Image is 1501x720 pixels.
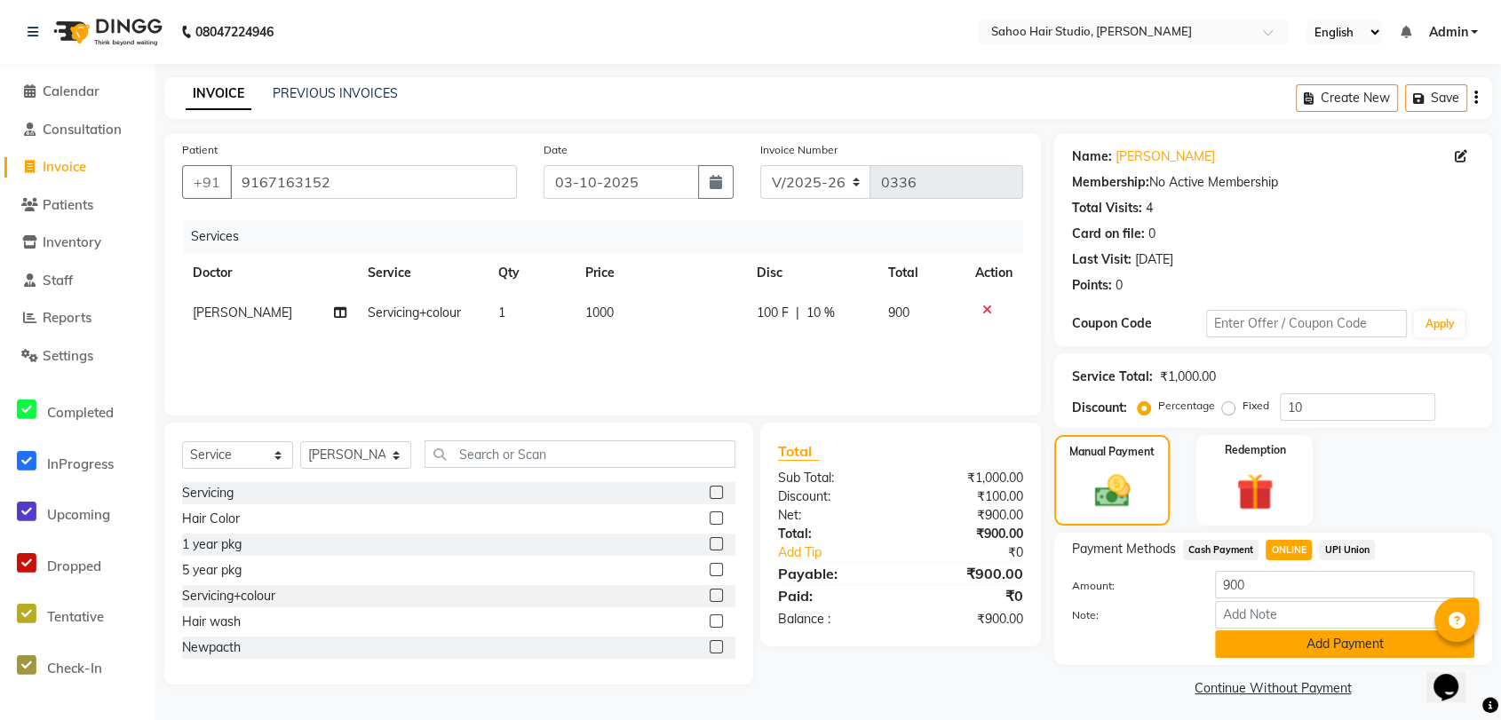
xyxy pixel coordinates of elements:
th: Qty [488,253,575,293]
a: Add Tip [765,543,923,562]
img: logo [45,7,167,57]
a: Calendar [4,82,151,102]
span: Invoice [43,158,86,175]
iframe: chat widget [1426,649,1483,702]
img: _cash.svg [1084,471,1141,511]
input: Amount [1215,571,1474,598]
div: Total Visits: [1072,199,1142,218]
th: Service [357,253,488,293]
div: Balance : [765,610,901,629]
a: Consultation [4,120,151,140]
div: Discount: [1072,399,1127,417]
span: Admin [1428,23,1467,42]
div: Paid: [765,585,901,606]
div: 5 year pkg [182,561,242,580]
th: Total [877,253,964,293]
span: Cash Payment [1183,540,1259,560]
div: Newpacth [182,638,241,657]
th: Disc [746,253,877,293]
div: Card on file: [1072,225,1145,243]
img: _gift.svg [1225,469,1285,515]
div: ₹1,000.00 [1160,368,1216,386]
span: Payment Methods [1072,540,1176,558]
input: Search by Name/Mobile/Email/Code [230,165,517,199]
a: Settings [4,346,151,367]
span: Tentative [47,608,104,625]
div: Membership: [1072,173,1149,192]
div: ₹900.00 [901,563,1036,584]
a: Patients [4,195,151,216]
a: PREVIOUS INVOICES [273,85,398,101]
span: Settings [43,347,93,364]
button: Add Payment [1215,630,1474,658]
th: Action [965,253,1023,293]
span: InProgress [47,455,114,472]
div: ₹1,000.00 [901,469,1036,487]
label: Amount: [1059,578,1202,594]
span: Dropped [47,558,101,574]
span: 100 F [757,304,789,322]
div: Total: [765,525,901,543]
span: Inventory [43,233,101,250]
span: | [796,304,799,322]
span: 1000 [585,305,614,320]
span: Check-In [47,660,102,676]
div: ₹0 [901,585,1036,606]
div: Net: [765,506,901,525]
div: Servicing [182,484,234,502]
input: Search or Scan [425,440,735,468]
label: Redemption [1224,442,1285,458]
span: Reports [43,309,91,326]
label: Patient [182,142,218,158]
span: Upcoming [47,506,110,523]
div: [DATE] [1135,250,1173,269]
label: Fixed [1243,398,1269,414]
span: 1 [498,305,505,320]
div: Points: [1072,276,1112,295]
a: Staff [4,271,151,291]
span: Completed [47,404,114,421]
label: Manual Payment [1069,444,1155,460]
a: Continue Without Payment [1058,679,1489,698]
a: [PERSON_NAME] [1116,147,1215,166]
div: ₹900.00 [901,525,1036,543]
th: Doctor [182,253,357,293]
b: 08047224946 [195,7,274,57]
div: ₹900.00 [901,610,1036,629]
input: Enter Offer / Coupon Code [1206,310,1408,337]
span: 10 % [806,304,835,322]
a: INVOICE [186,78,251,110]
div: Servicing+colour [182,587,275,605]
span: Staff [43,272,73,289]
div: Service Total: [1072,368,1153,386]
span: Total [778,442,819,461]
label: Note: [1059,607,1202,623]
div: Hair Color [182,510,240,528]
div: Hair wash [182,613,241,631]
button: Apply [1414,311,1465,337]
span: UPI Union [1319,540,1375,560]
label: Date [544,142,568,158]
label: Percentage [1158,398,1215,414]
div: Payable: [765,563,901,584]
span: ONLINE [1266,540,1312,560]
div: ₹100.00 [901,487,1036,506]
span: Patients [43,196,93,213]
span: Calendar [43,83,99,99]
div: Name: [1072,147,1112,166]
div: 0 [1148,225,1156,243]
div: ₹900.00 [901,506,1036,525]
label: Invoice Number [760,142,838,158]
th: Price [575,253,747,293]
span: 900 [887,305,909,320]
button: Create New [1296,84,1398,112]
input: Add Note [1215,601,1474,629]
a: Invoice [4,157,151,178]
a: Inventory [4,233,151,253]
span: Servicing+colour [368,305,461,320]
div: No Active Membership [1072,173,1474,192]
span: [PERSON_NAME] [193,305,292,320]
div: Sub Total: [765,469,901,487]
div: Services [184,220,1036,253]
div: Coupon Code [1072,314,1206,333]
